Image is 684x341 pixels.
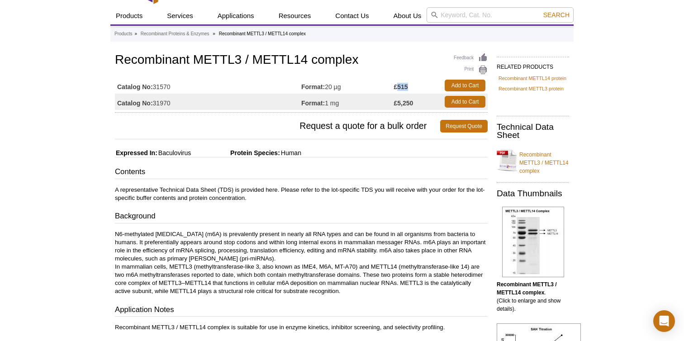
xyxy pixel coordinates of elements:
[115,120,440,133] span: Request a quote for a bulk order
[502,207,564,277] img: Recombinant METTL3 / METTL14 complex.
[213,31,215,36] li: »
[193,149,280,156] span: Protein Species:
[330,7,374,24] a: Contact Us
[541,11,572,19] button: Search
[115,149,157,156] span: Expressed In:
[301,99,325,107] strong: Format:
[115,323,488,332] p: Recombinant METTL3 / METTL14 complex is suitable for use in enzyme kinetics, inhibitor screening,...
[497,189,569,198] h2: Data Thumbnails
[141,30,209,38] a: Recombinant Proteins & Enzymes
[440,120,488,133] a: Request Quote
[161,7,199,24] a: Services
[114,30,132,38] a: Products
[273,7,317,24] a: Resources
[115,230,488,295] p: N6-methylated [MEDICAL_DATA] (m6A) is prevalently present in nearly all RNA types and can be foun...
[454,65,488,75] a: Print
[497,145,569,175] a: Recombinant METTL3 / METTL14 complex
[445,96,485,108] a: Add to Cart
[497,281,557,296] b: Recombinant METTL3 / METTL14 complex
[301,94,394,110] td: 1 mg
[115,186,488,202] p: A representative Technical Data Sheet (TDS) is provided here. Please refer to the lot-specific TD...
[219,31,306,36] li: Recombinant METTL3 / METTL14 complex
[115,53,488,68] h1: Recombinant METTL3 / METTL14 complex
[115,94,301,110] td: 31970
[115,77,301,94] td: 31570
[427,7,574,23] input: Keyword, Cat. No.
[134,31,137,36] li: »
[117,99,153,107] strong: Catalog No:
[115,166,488,179] h3: Contents
[115,304,488,317] h3: Application Notes
[117,83,153,91] strong: Catalog No:
[445,80,485,91] a: Add to Cart
[497,123,569,139] h2: Technical Data Sheet
[212,7,260,24] a: Applications
[394,83,408,91] strong: £515
[394,99,413,107] strong: £5,250
[110,7,148,24] a: Products
[499,85,564,93] a: Recombinant METTL3 protein
[388,7,427,24] a: About Us
[301,77,394,94] td: 20 µg
[497,280,569,313] p: . (Click to enlarge and show details).
[157,149,191,156] span: Baculovirus
[280,149,301,156] span: Human
[497,57,569,73] h2: RELATED PRODUCTS
[454,53,488,63] a: Feedback
[653,310,675,332] div: Open Intercom Messenger
[301,83,325,91] strong: Format:
[115,211,488,223] h3: Background
[499,74,566,82] a: Recombinant METTL14 protein
[543,11,570,19] span: Search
